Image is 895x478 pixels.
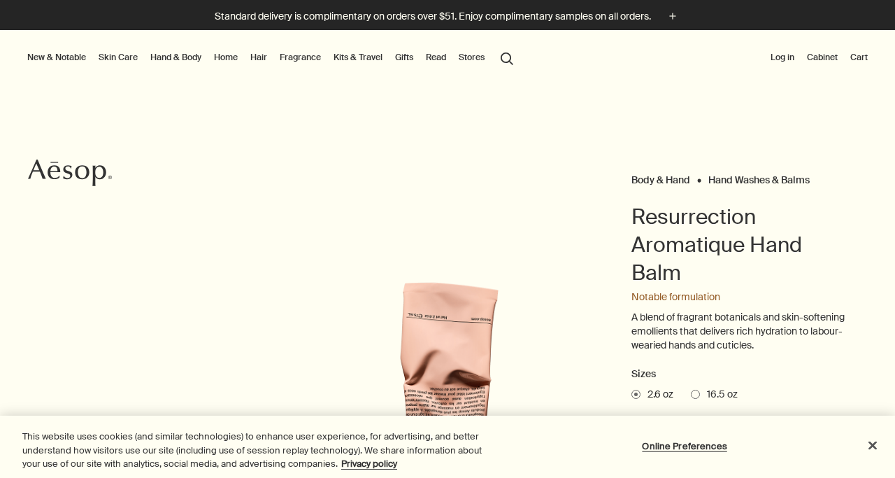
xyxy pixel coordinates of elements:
p: Standard delivery is complimentary on orders over $51. Enjoy complimentary samples on all orders. [215,9,651,24]
button: New & Notable [24,49,89,66]
button: Online Preferences, Opens the preference center dialog [641,432,729,460]
a: Skin Care [96,49,141,66]
div: This website uses cookies (and similar technologies) to enhance user experience, for advertising,... [22,430,492,471]
nav: supplementary [768,30,871,86]
nav: primary [24,30,520,86]
button: Cart [847,49,871,66]
button: Stores [456,49,487,66]
p: A blend of fragrant botanicals and skin-softening emollients that delivers rich hydration to labo... [631,311,855,352]
button: Log in [768,49,797,66]
h2: Sizes [631,366,855,383]
a: Body & Hand [631,174,690,180]
a: Cabinet [804,49,840,66]
a: Hand & Body [148,49,204,66]
a: Fragrance [277,49,324,66]
a: Read [423,49,449,66]
button: Close [857,430,888,461]
a: Kits & Travel [331,49,385,66]
a: Aesop [24,155,115,194]
span: 2.6 oz [640,388,673,402]
a: Hand Washes & Balms [708,174,810,180]
a: Hair [248,49,270,66]
button: Standard delivery is complimentary on orders over $51. Enjoy complimentary samples on all orders. [215,8,680,24]
a: Home [211,49,241,66]
a: Gifts [392,49,416,66]
h1: Resurrection Aromatique Hand Balm [631,203,855,287]
button: Open search [494,44,520,71]
span: 16.5 oz [700,388,738,402]
svg: Aesop [28,159,112,187]
a: More information about your privacy, opens in a new tab [341,458,397,470]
